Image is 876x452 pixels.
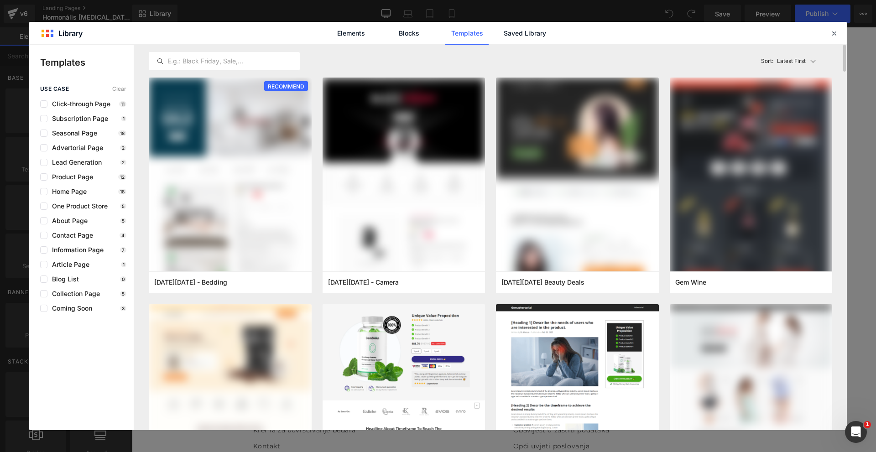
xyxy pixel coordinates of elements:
[381,374,513,387] strong: Andere Informationen
[47,130,97,137] span: Seasonal Page
[149,56,299,67] input: E.g.: Black Friday, Sale,...
[496,78,659,296] img: bb39deda-7990-40f7-8e83-51ac06fbe917.png
[121,11,190,31] img: Firmelle Croatia
[120,233,126,238] p: 4
[47,290,100,297] span: Collection Page
[47,173,93,181] span: Product Page
[113,241,631,248] p: or Drag & Drop elements from left sidebar
[360,16,447,25] span: Često postavljana pitanja
[47,232,93,239] span: Contact Page
[118,130,126,136] p: 18
[445,22,489,45] a: Templates
[40,86,69,92] span: use case
[47,217,88,224] span: About Page
[118,174,126,180] p: 12
[757,52,833,70] button: Latest FirstSort:Latest First
[864,421,871,428] span: 1
[119,101,126,107] p: 11
[47,305,92,312] span: Coming Soon
[120,203,126,209] p: 5
[264,81,308,92] span: RECOMMEND
[761,58,773,64] span: Sort:
[120,145,126,151] p: 2
[670,78,833,296] img: 415fe324-69a9-4270-94dc-8478512c9daa.png
[40,56,134,69] p: Templates
[120,247,126,253] p: 7
[112,86,126,92] span: Clear
[47,100,110,108] span: Click-through Page
[354,11,452,30] a: Često postavljana pitanja
[120,276,126,282] p: 0
[501,278,584,286] span: Black Friday Beauty Deals
[329,22,373,45] a: Elements
[47,275,79,283] span: Blog List
[777,57,806,65] p: Latest First
[381,411,458,427] a: Opći uvjeti poslovanja
[387,22,431,45] a: Blocks
[118,7,193,34] a: Firmelle Croatia
[120,218,126,223] p: 5
[328,278,399,286] span: Black Friday - Camera
[121,262,126,267] p: 1
[47,261,89,268] span: Article Page
[121,411,149,427] a: Kontakt
[47,203,108,210] span: One Product Store
[675,278,706,286] span: Gem Wine
[316,11,354,30] a: Kontakt
[154,278,227,286] span: Cyber Monday - Bedding
[503,22,547,45] a: Saved Library
[47,115,108,122] span: Subscription Page
[47,188,87,195] span: Home Page
[202,11,316,30] a: Krema za učvršćivanje bedara
[121,374,170,387] strong: Firmelle
[121,116,126,121] p: 1
[47,159,102,166] span: Lead Generation
[121,397,224,411] a: Krema za učvršćivanje bedara
[47,144,103,151] span: Advertorial Page
[845,421,867,443] iframe: Intercom live chat
[120,291,126,296] p: 5
[381,397,478,411] a: Obavijest o zaštiti podataka
[331,216,413,234] a: Explore Template
[113,104,631,115] p: Start building your page
[118,189,126,194] p: 18
[321,16,349,25] span: Kontakt
[47,246,104,254] span: Information Page
[120,160,126,165] p: 2
[120,306,126,311] p: 3
[208,16,310,25] span: Krema za učvršćivanje bedara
